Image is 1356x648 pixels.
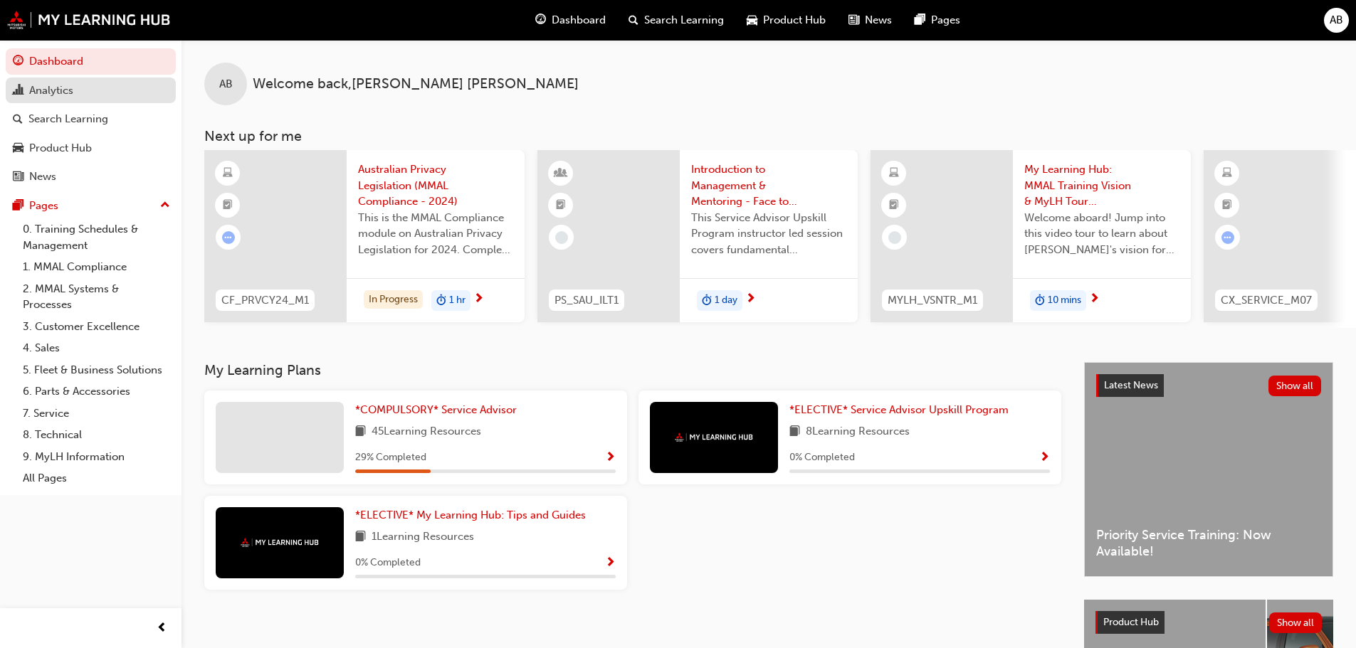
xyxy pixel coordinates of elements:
span: Priority Service Training: Now Available! [1096,527,1321,559]
div: Product Hub [29,140,92,156]
a: 1. MMAL Compliance [17,256,176,278]
a: 6. Parts & Accessories [17,381,176,403]
span: Australian Privacy Legislation (MMAL Compliance - 2024) [358,161,513,210]
span: prev-icon [157,620,167,637]
button: Show all [1269,612,1323,633]
a: *ELECTIVE* My Learning Hub: Tips and Guides [355,507,592,524]
a: *COMPULSORY* Service Advisor [355,402,522,418]
span: up-icon [160,196,170,215]
span: car-icon [747,11,757,29]
span: *COMPULSORY* Service Advisor [355,403,517,416]
a: Product HubShow all [1095,611,1322,634]
a: 0. Training Schedules & Management [17,218,176,256]
div: Pages [29,198,58,214]
span: 1 day [715,292,737,309]
span: learningResourceType_INSTRUCTOR_LED-icon [556,164,566,183]
span: next-icon [473,293,484,306]
div: News [29,169,56,185]
span: Show Progress [605,557,616,570]
span: 29 % Completed [355,450,426,466]
img: mmal [241,538,319,547]
button: Show Progress [1039,449,1050,467]
span: chart-icon [13,85,23,97]
span: learningRecordVerb_NONE-icon [555,231,568,244]
span: This is the MMAL Compliance module on Australian Privacy Legislation for 2024. Complete this modu... [358,210,513,258]
div: Search Learning [28,111,108,127]
span: Pages [931,12,960,28]
span: 45 Learning Resources [372,423,481,441]
span: Show Progress [1039,452,1050,464]
span: pages-icon [13,200,23,213]
span: Dashboard [552,12,606,28]
span: CX_SERVICE_M07 [1221,292,1312,309]
span: car-icon [13,142,23,155]
span: next-icon [745,293,756,306]
span: booktick-icon [889,196,899,215]
span: guage-icon [535,11,546,29]
button: Show Progress [605,449,616,467]
span: next-icon [1089,293,1100,306]
a: All Pages [17,467,176,489]
a: 2. MMAL Systems & Processes [17,278,176,316]
a: 5. Fleet & Business Solutions [17,359,176,381]
div: Analytics [29,83,73,99]
h3: My Learning Plans [204,362,1061,378]
a: 4. Sales [17,337,176,359]
button: DashboardAnalyticsSearch LearningProduct HubNews [6,46,176,193]
h3: Next up for me [182,128,1356,144]
span: This Service Advisor Upskill Program instructor led session covers fundamental management styles ... [691,210,846,258]
span: Search Learning [644,12,724,28]
span: news-icon [13,171,23,184]
span: Welcome back , [PERSON_NAME] [PERSON_NAME] [253,76,579,92]
span: 1 Learning Resources [372,529,474,546]
span: *ELECTIVE* Service Advisor Upskill Program [789,403,1009,416]
span: CF_PRVCY24_M1 [221,292,309,309]
a: Search Learning [6,106,176,132]
span: learningRecordVerb_ATTEMPT-icon [222,231,235,244]
a: car-iconProduct Hub [735,6,837,35]
span: 0 % Completed [355,555,421,571]
span: 1 hr [449,292,466,309]
a: Dashboard [6,48,176,75]
span: Welcome aboard! Jump into this video tour to learn about [PERSON_NAME]'s vision for your learning... [1024,210,1179,258]
span: Introduction to Management & Mentoring - Face to Face Instructor Led Training (Service Advisor Up... [691,161,846,210]
span: MYLH_VSNTR_M1 [888,292,977,309]
a: 8. Technical [17,424,176,446]
a: *ELECTIVE* Service Advisor Upskill Program [789,402,1014,418]
a: MYLH_VSNTR_M1My Learning Hub: MMAL Training Vision & MyLH Tour (Elective)Welcome aboard! Jump int... [871,150,1191,322]
span: duration-icon [436,292,446,310]
button: Show all [1268,376,1322,396]
span: Product Hub [1103,616,1159,628]
div: In Progress [364,290,423,309]
span: book-icon [355,423,366,441]
a: mmal [7,11,171,29]
a: PS_SAU_ILT1Introduction to Management & Mentoring - Face to Face Instructor Led Training (Service... [537,150,858,322]
a: search-iconSearch Learning [617,6,735,35]
span: search-icon [13,113,23,126]
span: booktick-icon [1222,196,1232,215]
span: learningResourceType_ELEARNING-icon [223,164,233,183]
a: 9. MyLH Information [17,446,176,468]
button: Show Progress [605,554,616,572]
a: Analytics [6,78,176,104]
a: pages-iconPages [903,6,972,35]
a: News [6,164,176,190]
a: 7. Service [17,403,176,425]
span: Show Progress [605,452,616,464]
span: Latest News [1104,379,1158,391]
span: 0 % Completed [789,450,855,466]
span: 8 Learning Resources [806,423,910,441]
span: news-icon [848,11,859,29]
span: guage-icon [13,55,23,68]
span: book-icon [355,529,366,546]
button: Pages [6,193,176,219]
span: Product Hub [763,12,826,28]
a: guage-iconDashboard [524,6,617,35]
span: News [865,12,892,28]
span: search-icon [629,11,638,29]
span: learningResourceType_ELEARNING-icon [889,164,899,183]
a: Latest NewsShow allPriority Service Training: Now Available! [1084,362,1333,577]
a: Product Hub [6,135,176,161]
a: CF_PRVCY24_M1Australian Privacy Legislation (MMAL Compliance - 2024)This is the MMAL Compliance m... [204,150,525,322]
